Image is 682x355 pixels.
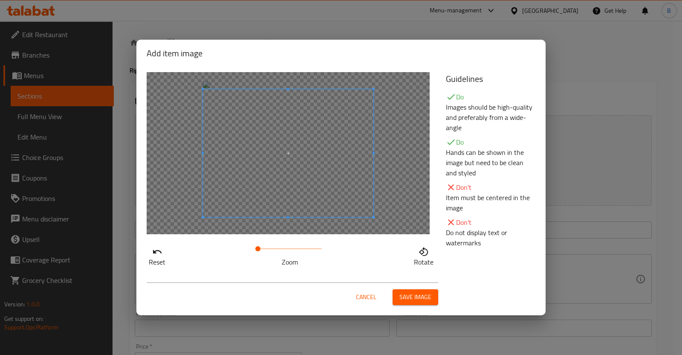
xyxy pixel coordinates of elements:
p: Hands can be shown in the image but need to be clean and styled [446,147,535,178]
button: Reset [147,244,168,266]
button: Save image [393,289,438,305]
h2: Add item image [147,47,535,60]
p: Do [446,92,535,102]
p: Don't [446,182,535,192]
p: Reset [149,257,165,267]
p: Images should be high-quality and preferably from a wide-angle [446,102,535,133]
span: Save image [399,292,431,303]
button: Cancel [353,289,380,305]
p: Item must be centered in the image [446,192,535,213]
p: Do not display text or watermarks [446,227,535,248]
p: Zoom [258,257,322,267]
p: Do [446,137,535,147]
p: Rotate [414,257,433,267]
button: Rotate [412,244,436,266]
p: Don't [446,217,535,227]
h5: Guidelines [446,72,535,86]
span: Cancel [356,292,376,303]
